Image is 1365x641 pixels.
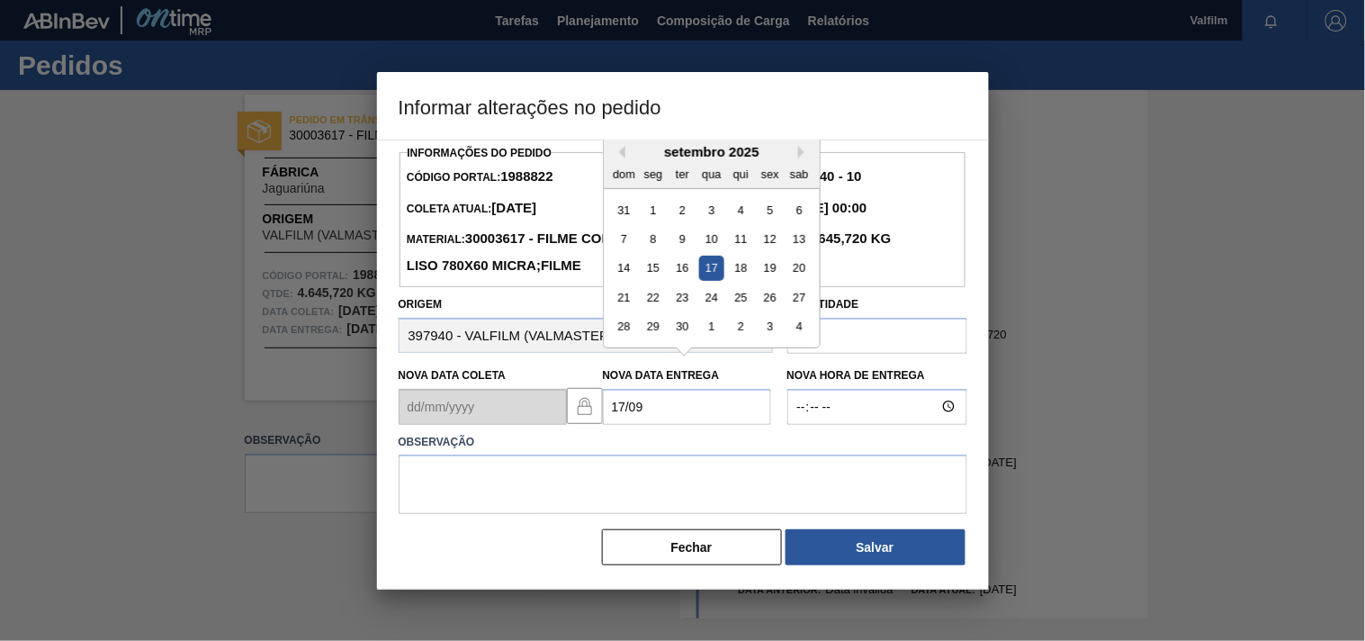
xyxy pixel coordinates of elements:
div: Choose sábado, 4 de outubro de 2025 [786,314,811,339]
label: Nova Hora de Entrega [787,363,967,389]
div: Choose sexta-feira, 26 de setembro de 2025 [758,285,782,310]
div: qua [699,161,723,185]
button: Salvar [786,529,965,565]
div: Choose quarta-feira, 1 de outubro de 2025 [699,314,723,339]
img: locked [574,395,596,417]
input: dd/mm/yyyy [603,389,771,425]
div: Choose terça-feira, 2 de setembro de 2025 [669,197,694,221]
div: month 2025-09 [609,194,813,340]
div: Choose terça-feira, 23 de setembro de 2025 [669,285,694,310]
div: dom [612,161,636,185]
input: dd/mm/yyyy [399,389,567,425]
div: Choose quarta-feira, 3 de setembro de 2025 [699,197,723,221]
div: Choose quinta-feira, 25 de setembro de 2025 [728,285,752,310]
label: Quantidade [787,298,859,311]
strong: 30003617 - FILME CONTRATIL LISO 780X60 MICRA;FILME [407,230,659,273]
div: qui [728,161,752,185]
label: Observação [399,429,967,456]
strong: 4.645,720 KG [804,230,892,246]
div: Choose sábado, 20 de setembro de 2025 [786,256,811,280]
div: Choose terça-feira, 9 de setembro de 2025 [669,227,694,251]
div: Choose sexta-feira, 12 de setembro de 2025 [758,227,782,251]
div: sex [758,161,782,185]
div: Choose sábado, 13 de setembro de 2025 [786,227,811,251]
div: Choose sexta-feira, 19 de setembro de 2025 [758,256,782,280]
span: Material: [407,233,659,273]
div: Choose domingo, 31 de agosto de 2025 [612,197,636,221]
div: Choose quarta-feira, 17 de setembro de 2025 [699,256,723,280]
div: sab [786,161,811,185]
div: seg [641,161,665,185]
strong: [DATE] 00:00 [784,200,867,215]
div: Choose quinta-feira, 2 de outubro de 2025 [728,314,752,339]
div: setembro 2025 [604,144,820,159]
div: ter [669,161,694,185]
div: Choose quinta-feira, 18 de setembro de 2025 [728,256,752,280]
div: Choose quinta-feira, 11 de setembro de 2025 [728,227,752,251]
button: locked [567,388,603,424]
div: Choose terça-feira, 30 de setembro de 2025 [669,314,694,339]
div: Choose domingo, 28 de setembro de 2025 [612,314,636,339]
div: Choose segunda-feira, 8 de setembro de 2025 [641,227,665,251]
label: Origem [399,298,443,311]
button: Fechar [602,529,782,565]
span: Coleta Atual: [407,203,536,215]
button: Previous Month [613,146,625,158]
div: Choose domingo, 14 de setembro de 2025 [612,256,636,280]
div: Choose quarta-feira, 10 de setembro de 2025 [699,227,723,251]
label: Nova Data Coleta [399,369,507,382]
span: Código Portal: [407,171,553,184]
strong: [DATE] [492,200,537,215]
div: Choose domingo, 7 de setembro de 2025 [612,227,636,251]
div: Choose quarta-feira, 24 de setembro de 2025 [699,285,723,310]
h3: Informar alterações no pedido [377,72,989,140]
div: Choose domingo, 21 de setembro de 2025 [612,285,636,310]
div: Choose quinta-feira, 4 de setembro de 2025 [728,197,752,221]
div: Choose segunda-feira, 1 de setembro de 2025 [641,197,665,221]
button: Next Month [798,146,811,158]
div: Choose sábado, 6 de setembro de 2025 [786,197,811,221]
label: Nova Data Entrega [603,369,720,382]
div: Choose sexta-feira, 5 de setembro de 2025 [758,197,782,221]
label: Informações do Pedido [408,147,552,159]
div: Choose terça-feira, 16 de setembro de 2025 [669,256,694,280]
div: Choose sábado, 27 de setembro de 2025 [786,285,811,310]
div: Choose segunda-feira, 15 de setembro de 2025 [641,256,665,280]
div: Choose sexta-feira, 3 de outubro de 2025 [758,314,782,339]
div: Choose segunda-feira, 29 de setembro de 2025 [641,314,665,339]
div: Choose segunda-feira, 22 de setembro de 2025 [641,285,665,310]
strong: 1988822 [500,168,552,184]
